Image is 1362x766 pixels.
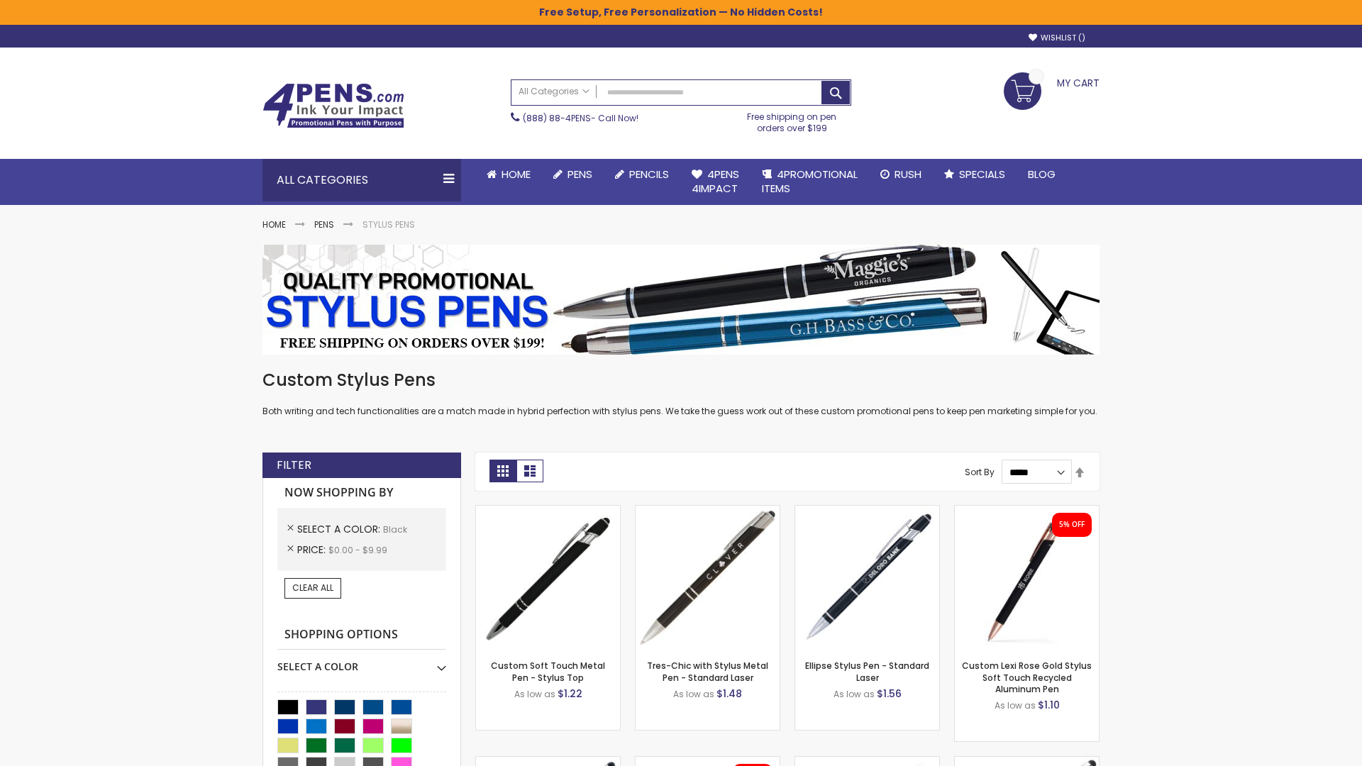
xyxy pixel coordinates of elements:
[297,522,383,536] span: Select A Color
[895,167,921,182] span: Rush
[362,218,415,231] strong: Stylus Pens
[834,688,875,700] span: As low as
[965,466,995,478] label: Sort By
[489,460,516,482] strong: Grid
[805,660,929,683] a: Ellipse Stylus Pen - Standard Laser
[955,505,1099,517] a: Custom Lexi Rose Gold Stylus Soft Touch Recycled Aluminum Pen-Black
[262,83,404,128] img: 4Pens Custom Pens and Promotional Products
[955,506,1099,650] img: Custom Lexi Rose Gold Stylus Soft Touch Recycled Aluminum Pen-Black
[933,159,1017,190] a: Specials
[647,660,768,683] a: Tres-Chic with Stylus Metal Pen - Standard Laser
[636,506,780,650] img: Tres-Chic with Stylus Metal Pen - Standard Laser-Black
[604,159,680,190] a: Pencils
[314,218,334,231] a: Pens
[514,688,555,700] span: As low as
[328,544,387,556] span: $0.00 - $9.99
[959,167,1005,182] span: Specials
[751,159,869,205] a: 4PROMOTIONALITEMS
[511,80,597,104] a: All Categories
[542,159,604,190] a: Pens
[1038,698,1060,712] span: $1.10
[277,650,446,674] div: Select A Color
[262,218,286,231] a: Home
[519,86,589,97] span: All Categories
[383,523,407,535] span: Black
[284,578,341,598] a: Clear All
[297,543,328,557] span: Price
[869,159,933,190] a: Rush
[962,660,1092,694] a: Custom Lexi Rose Gold Stylus Soft Touch Recycled Aluminum Pen
[762,167,858,196] span: 4PROMOTIONAL ITEMS
[1059,520,1085,530] div: 5% OFF
[476,505,620,517] a: Custom Soft Touch Stylus Pen-Black
[680,159,751,205] a: 4Pens4impact
[877,687,902,701] span: $1.56
[491,660,605,683] a: Custom Soft Touch Metal Pen - Stylus Top
[1017,159,1067,190] a: Blog
[262,369,1100,392] h1: Custom Stylus Pens
[795,506,939,650] img: Ellipse Stylus Pen - Standard Laser-Black
[558,687,582,701] span: $1.22
[475,159,542,190] a: Home
[277,478,446,508] strong: Now Shopping by
[795,505,939,517] a: Ellipse Stylus Pen - Standard Laser-Black
[277,620,446,650] strong: Shopping Options
[636,505,780,517] a: Tres-Chic with Stylus Metal Pen - Standard Laser-Black
[502,167,531,182] span: Home
[673,688,714,700] span: As low as
[476,506,620,650] img: Custom Soft Touch Stylus Pen-Black
[629,167,669,182] span: Pencils
[1029,33,1085,43] a: Wishlist
[262,245,1100,355] img: Stylus Pens
[523,112,591,124] a: (888) 88-4PENS
[1028,167,1056,182] span: Blog
[277,457,311,473] strong: Filter
[523,112,638,124] span: - Call Now!
[716,687,742,701] span: $1.48
[733,106,852,134] div: Free shipping on pen orders over $199
[567,167,592,182] span: Pens
[262,369,1100,418] div: Both writing and tech functionalities are a match made in hybrid perfection with stylus pens. We ...
[262,159,461,201] div: All Categories
[292,582,333,594] span: Clear All
[692,167,739,196] span: 4Pens 4impact
[995,699,1036,711] span: As low as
